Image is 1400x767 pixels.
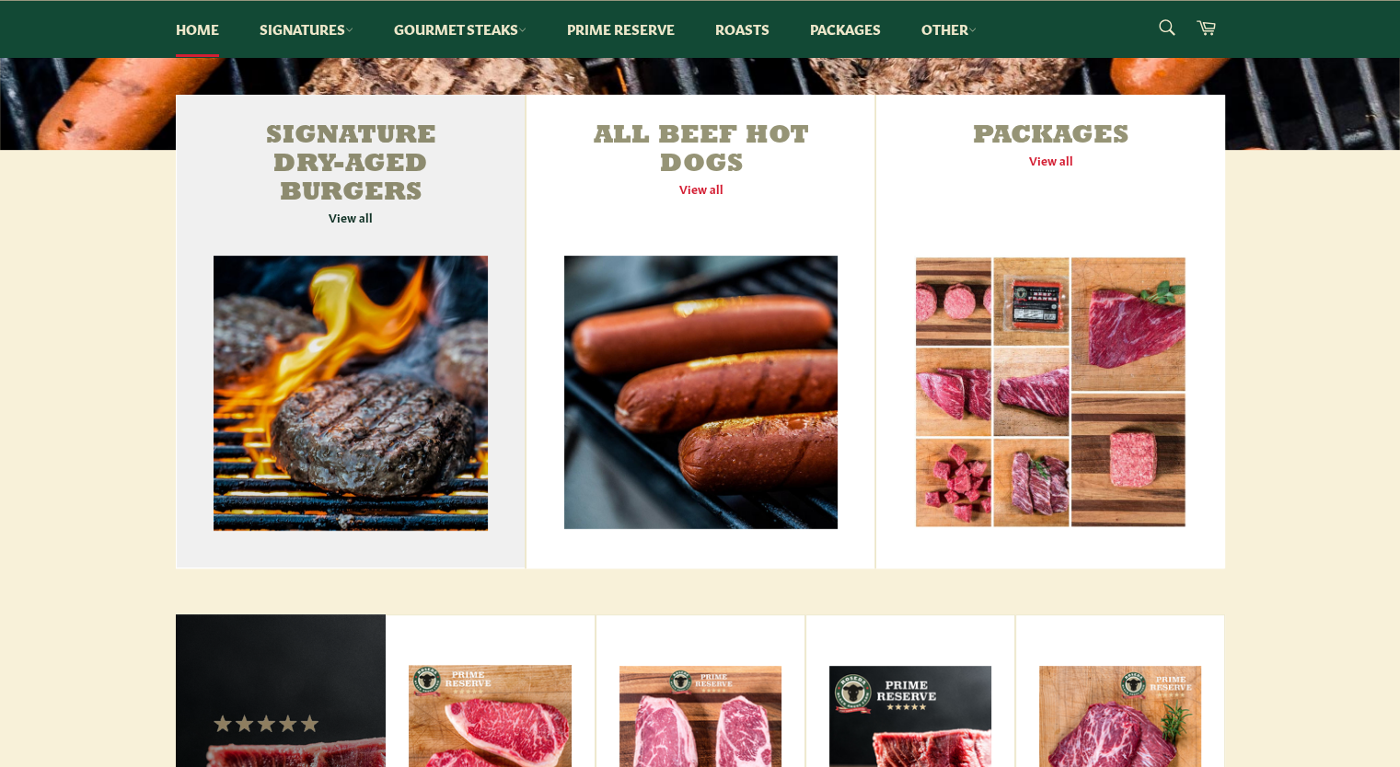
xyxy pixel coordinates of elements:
a: Home [157,1,237,57]
a: Signature Dry-Aged Burgers View all Signature Dry-Aged Burgers [176,95,526,568]
a: Other [903,1,995,57]
a: Roasts [697,1,788,57]
a: All Beef Hot Dogs View all All Beef Hot Dogs [526,95,874,568]
a: Prime Reserve [549,1,693,57]
a: Signatures [241,1,372,57]
a: Gourmet Steaks [376,1,545,57]
a: Packages View all Packages [876,95,1224,568]
a: Packages [792,1,899,57]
